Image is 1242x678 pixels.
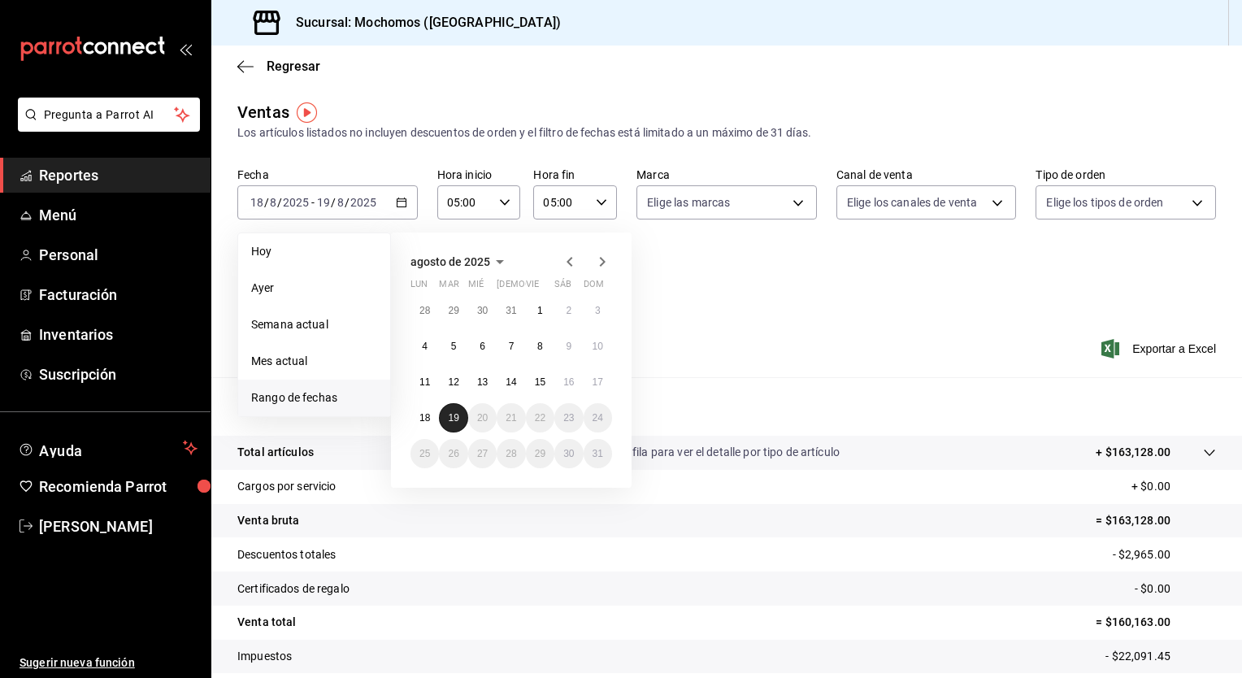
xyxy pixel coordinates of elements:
[497,439,525,468] button: 28 de agosto de 2025
[297,102,317,123] img: Tooltip marker
[554,367,583,397] button: 16 de agosto de 2025
[563,376,574,388] abbr: 16 de agosto de 2025
[277,196,282,209] span: /
[554,439,583,468] button: 30 de agosto de 2025
[251,280,377,297] span: Ayer
[497,367,525,397] button: 14 de agosto de 2025
[1105,339,1216,359] button: Exportar a Excel
[422,341,428,352] abbr: 4 de agosto de 2025
[468,439,497,468] button: 27 de agosto de 2025
[554,332,583,361] button: 9 de agosto de 2025
[468,279,484,296] abbr: miércoles
[11,118,200,135] a: Pregunta a Parrot AI
[439,439,467,468] button: 26 de agosto de 2025
[410,296,439,325] button: 28 de julio de 2025
[1096,614,1216,631] p: = $160,163.00
[468,367,497,397] button: 13 de agosto de 2025
[477,305,488,316] abbr: 30 de julio de 2025
[468,403,497,432] button: 20 de agosto de 2025
[506,448,516,459] abbr: 28 de agosto de 2025
[439,403,467,432] button: 19 de agosto de 2025
[419,376,430,388] abbr: 11 de agosto de 2025
[593,412,603,424] abbr: 24 de agosto de 2025
[264,196,269,209] span: /
[497,279,593,296] abbr: jueves
[179,42,192,55] button: open_drawer_menu
[345,196,350,209] span: /
[509,341,515,352] abbr: 7 de agosto de 2025
[267,59,320,74] span: Regresar
[554,296,583,325] button: 2 de agosto de 2025
[526,367,554,397] button: 15 de agosto de 2025
[237,546,336,563] p: Descuentos totales
[410,279,428,296] abbr: lunes
[39,476,198,498] span: Recomienda Parrot
[1036,169,1216,180] label: Tipo de orden
[836,169,1017,180] label: Canal de venta
[584,367,612,397] button: 17 de agosto de 2025
[566,305,571,316] abbr: 2 de agosto de 2025
[237,444,314,461] p: Total artículos
[237,580,350,598] p: Certificados de regalo
[1113,546,1216,563] p: - $2,965.00
[506,376,516,388] abbr: 14 de agosto de 2025
[331,196,336,209] span: /
[439,332,467,361] button: 5 de agosto de 2025
[237,397,1216,416] p: Resumen
[468,332,497,361] button: 6 de agosto de 2025
[526,332,554,361] button: 8 de agosto de 2025
[419,448,430,459] abbr: 25 de agosto de 2025
[584,439,612,468] button: 31 de agosto de 2025
[237,512,299,529] p: Venta bruta
[410,252,510,272] button: agosto de 2025
[448,376,458,388] abbr: 12 de agosto de 2025
[563,448,574,459] abbr: 30 de agosto de 2025
[451,341,457,352] abbr: 5 de agosto de 2025
[410,403,439,432] button: 18 de agosto de 2025
[283,13,561,33] h3: Sucursal: Mochomos ([GEOGRAPHIC_DATA])
[526,439,554,468] button: 29 de agosto de 2025
[595,305,601,316] abbr: 3 de agosto de 2025
[506,305,516,316] abbr: 31 de julio de 2025
[350,196,377,209] input: ----
[18,98,200,132] button: Pregunta a Parrot AI
[20,654,198,671] span: Sugerir nueva función
[237,614,296,631] p: Venta total
[847,194,977,211] span: Elige los canales de venta
[593,448,603,459] abbr: 31 de agosto de 2025
[419,305,430,316] abbr: 28 de julio de 2025
[410,332,439,361] button: 4 de agosto de 2025
[39,324,198,346] span: Inventarios
[647,194,730,211] span: Elige las marcas
[533,169,617,180] label: Hora fin
[237,100,289,124] div: Ventas
[535,376,545,388] abbr: 15 de agosto de 2025
[439,296,467,325] button: 29 de julio de 2025
[410,439,439,468] button: 25 de agosto de 2025
[1105,648,1216,665] p: - $22,091.45
[497,332,525,361] button: 7 de agosto de 2025
[535,412,545,424] abbr: 22 de agosto de 2025
[1131,478,1216,495] p: + $0.00
[316,196,331,209] input: --
[39,244,198,266] span: Personal
[1046,194,1163,211] span: Elige los tipos de orden
[554,279,571,296] abbr: sábado
[337,196,345,209] input: --
[584,296,612,325] button: 3 de agosto de 2025
[497,296,525,325] button: 31 de julio de 2025
[477,376,488,388] abbr: 13 de agosto de 2025
[584,279,604,296] abbr: domingo
[237,169,418,180] label: Fecha
[537,305,543,316] abbr: 1 de agosto de 2025
[554,403,583,432] button: 23 de agosto de 2025
[311,196,315,209] span: -
[237,648,292,665] p: Impuestos
[480,341,485,352] abbr: 6 de agosto de 2025
[526,296,554,325] button: 1 de agosto de 2025
[468,296,497,325] button: 30 de julio de 2025
[526,279,539,296] abbr: viernes
[439,279,458,296] abbr: martes
[237,124,1216,141] div: Los artículos listados no incluyen descuentos de orden y el filtro de fechas está limitado a un m...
